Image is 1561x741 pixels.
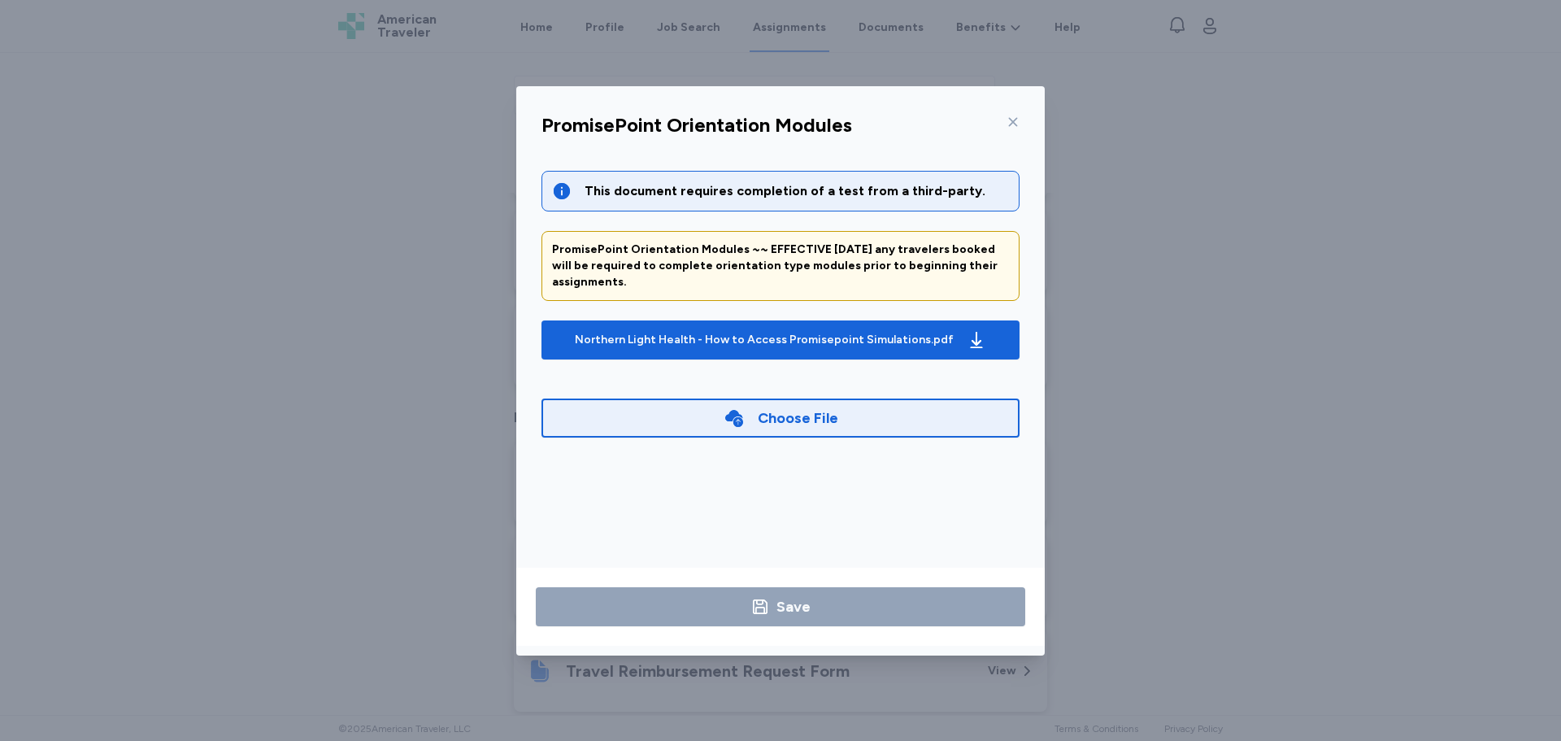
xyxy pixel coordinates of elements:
[776,595,811,618] div: Save
[575,332,954,348] div: Northern Light Health - How to Access Promisepoint Simulations.pdf
[541,112,852,138] div: PromisePoint Orientation Modules
[585,181,1009,201] div: This document requires completion of a test from a third-party.
[541,320,1020,360] button: Northern Light Health - How to Access Promisepoint Simulations.pdf
[552,242,1009,290] div: PromisePoint Orientation Modules ~~ EFFECTIVE [DATE] any travelers booked will be required to com...
[536,587,1025,626] button: Save
[758,407,838,429] div: Choose File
